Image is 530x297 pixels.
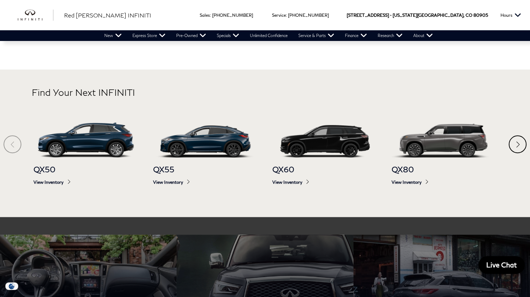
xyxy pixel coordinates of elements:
img: QX50 [33,123,138,157]
span: View Inventory [391,179,496,185]
span: View Inventory [272,179,377,185]
span: Service [272,12,286,18]
a: [PHONE_NUMBER] [212,12,253,18]
a: Express Store [127,30,171,41]
img: QX60 [272,123,377,157]
span: View Inventory [33,179,138,185]
span: QX50 [33,165,138,174]
a: About [408,30,438,41]
a: New [99,30,127,41]
a: QX80 QX80 View Inventory [391,136,496,192]
span: Sales [200,12,210,18]
nav: Main Navigation [99,30,438,41]
section: Click to Open Cookie Consent Modal [4,282,20,290]
span: QX60 [272,165,377,174]
img: QX55 [153,123,258,157]
h2: Find Your Next INFINITI [32,87,498,115]
a: [STREET_ADDRESS] • [US_STATE][GEOGRAPHIC_DATA], CO 80905 [347,12,488,18]
span: QX80 [391,165,496,174]
a: QX55 QX55 View Inventory [153,136,258,192]
img: INFINITI [18,10,53,21]
span: : [210,12,211,18]
img: Opt-Out Icon [4,282,20,290]
a: [PHONE_NUMBER] [288,12,329,18]
a: Service & Parts [293,30,340,41]
span: View Inventory [153,179,258,185]
a: Unlimited Confidence [245,30,293,41]
div: Next [509,135,526,153]
a: infiniti [18,10,53,21]
span: Live Chat [483,260,520,269]
a: QX50 QX50 View Inventory [33,136,138,192]
a: Live Chat [478,256,525,274]
a: Specials [211,30,245,41]
a: QX60 QX60 View Inventory [272,136,377,192]
a: Research [372,30,408,41]
img: QX80 [391,123,496,157]
span: QX55 [153,165,258,174]
span: : [286,12,287,18]
a: Pre-Owned [171,30,211,41]
a: Red [PERSON_NAME] INFINITI [64,11,151,20]
span: Red [PERSON_NAME] INFINITI [64,12,151,19]
a: Finance [340,30,372,41]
